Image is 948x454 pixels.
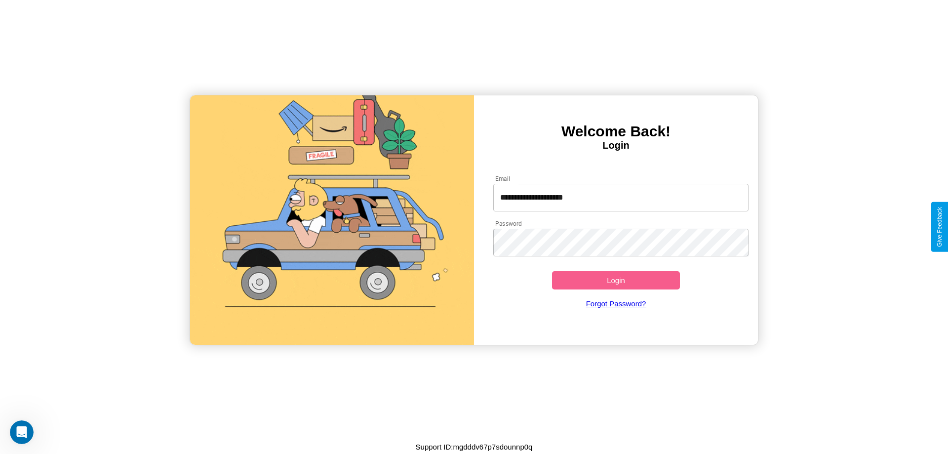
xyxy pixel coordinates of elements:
label: Password [495,219,521,228]
p: Support ID: mgdddv67p7sdounnp0q [416,440,533,454]
a: Forgot Password? [488,289,744,318]
button: Login [552,271,680,289]
h4: Login [474,140,758,151]
iframe: Intercom live chat [10,420,34,444]
h3: Welcome Back! [474,123,758,140]
img: gif [190,95,474,345]
label: Email [495,174,511,183]
div: Give Feedback [936,207,943,247]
